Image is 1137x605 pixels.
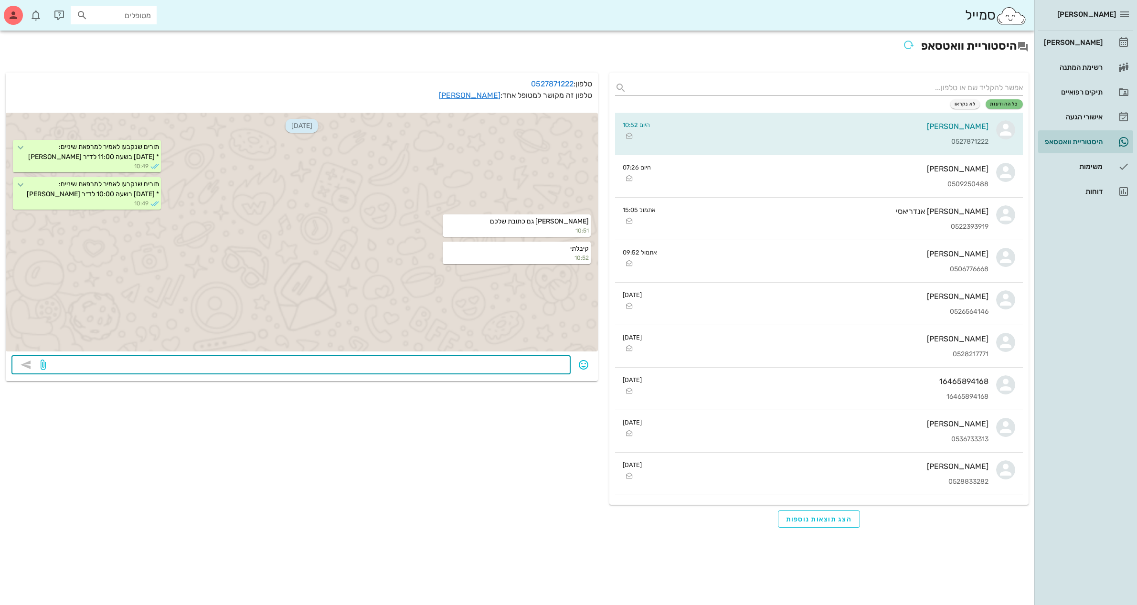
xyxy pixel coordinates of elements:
[28,143,159,161] span: תורים שנקבעו לאמיר למרפאת שיניים: * [DATE] בשעה 11:00 לד״ר [PERSON_NAME]
[990,101,1019,107] span: כל ההודעות
[778,510,861,528] button: הצג תוצאות נוספות
[649,419,989,428] div: [PERSON_NAME]
[965,5,1027,26] div: סמייל
[649,308,989,316] div: 0526564146
[531,79,574,88] a: 0527871222
[659,164,989,173] div: [PERSON_NAME]
[663,207,989,216] div: [PERSON_NAME] אנדריאסי
[649,478,989,486] div: 0528833282
[649,350,989,359] div: 0528217771
[623,205,656,214] small: אתמול 15:05
[1042,188,1103,195] div: דוחות
[665,249,989,258] div: [PERSON_NAME]
[955,101,976,107] span: לא נקראו
[986,99,1023,109] button: כל ההודעות
[658,138,989,146] div: 0527871222
[1038,106,1133,128] a: אישורי הגעה
[623,460,642,469] small: [DATE]
[1038,31,1133,54] a: [PERSON_NAME]
[623,163,651,172] small: היום 07:26
[623,248,657,257] small: אתמול 09:52
[623,375,642,384] small: [DATE]
[649,462,989,471] div: [PERSON_NAME]
[786,515,852,523] span: הצג תוצאות נוספות
[630,80,1023,96] input: אפשר להקליד שם או טלפון...
[11,78,592,90] p: טלפון:
[1038,56,1133,79] a: רשימת המתנה
[1042,39,1103,46] div: [PERSON_NAME]
[649,435,989,444] div: 0536733313
[1042,88,1103,96] div: תיקים רפואיים
[623,333,642,342] small: [DATE]
[658,122,989,131] div: [PERSON_NAME]
[1042,64,1103,71] div: רשימת המתנה
[659,180,989,189] div: 0509250488
[649,334,989,343] div: [PERSON_NAME]
[623,120,650,129] small: היום 10:52
[286,119,318,133] span: [DATE]
[1042,138,1103,146] div: היסטוריית וואטסאפ
[1057,10,1116,19] span: [PERSON_NAME]
[663,223,989,231] div: 0522393919
[490,217,589,225] span: [PERSON_NAME] גם כתובת שלכם
[439,91,500,100] a: [PERSON_NAME]
[27,180,159,198] span: תורים שנקבעו לאמיר למרפאת שיניים: * [DATE] בשעה 10:00 לד״ר [PERSON_NAME]
[1042,113,1103,121] div: אישורי הגעה
[950,99,980,109] button: לא נקראו
[6,36,1029,57] h2: היסטוריית וואטסאפ
[649,377,989,386] div: 16465894168
[134,162,149,170] span: 10:49
[134,199,149,208] span: 10:49
[28,8,34,13] span: תג
[11,90,592,101] p: טלפון זה מקושר למטופל אחד:
[445,226,589,235] small: 10:51
[1038,81,1133,104] a: תיקים רפואיים
[1038,180,1133,203] a: דוחות
[649,292,989,301] div: [PERSON_NAME]
[1038,155,1133,178] a: משימות
[996,6,1027,25] img: SmileCloud logo
[665,265,989,274] div: 0506776668
[623,290,642,299] small: [DATE]
[1038,130,1133,153] a: היסטוריית וואטסאפ
[1042,163,1103,170] div: משימות
[570,244,589,253] span: קיבלתי
[445,254,589,262] small: 10:52
[623,418,642,427] small: [DATE]
[649,393,989,401] div: 16465894168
